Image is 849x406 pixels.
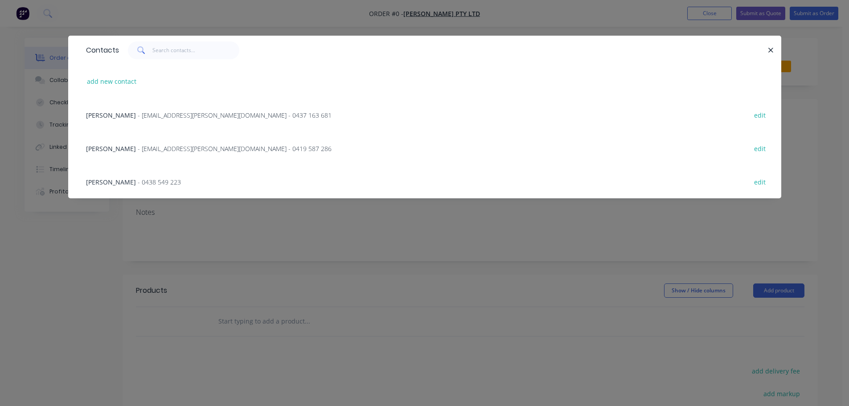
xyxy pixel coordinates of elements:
span: - [EMAIL_ADDRESS][PERSON_NAME][DOMAIN_NAME] - 0437 163 681 [138,111,332,119]
span: [PERSON_NAME] [86,111,136,119]
button: edit [750,142,771,154]
div: Contacts [82,36,119,65]
button: edit [750,109,771,121]
span: - [EMAIL_ADDRESS][PERSON_NAME][DOMAIN_NAME] - 0419 587 286 [138,144,332,153]
input: Search contacts... [152,41,239,59]
button: add new contact [82,75,141,87]
span: [PERSON_NAME] [86,178,136,186]
button: edit [750,176,771,188]
span: [PERSON_NAME] [86,144,136,153]
span: - 0438 549 223 [138,178,181,186]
